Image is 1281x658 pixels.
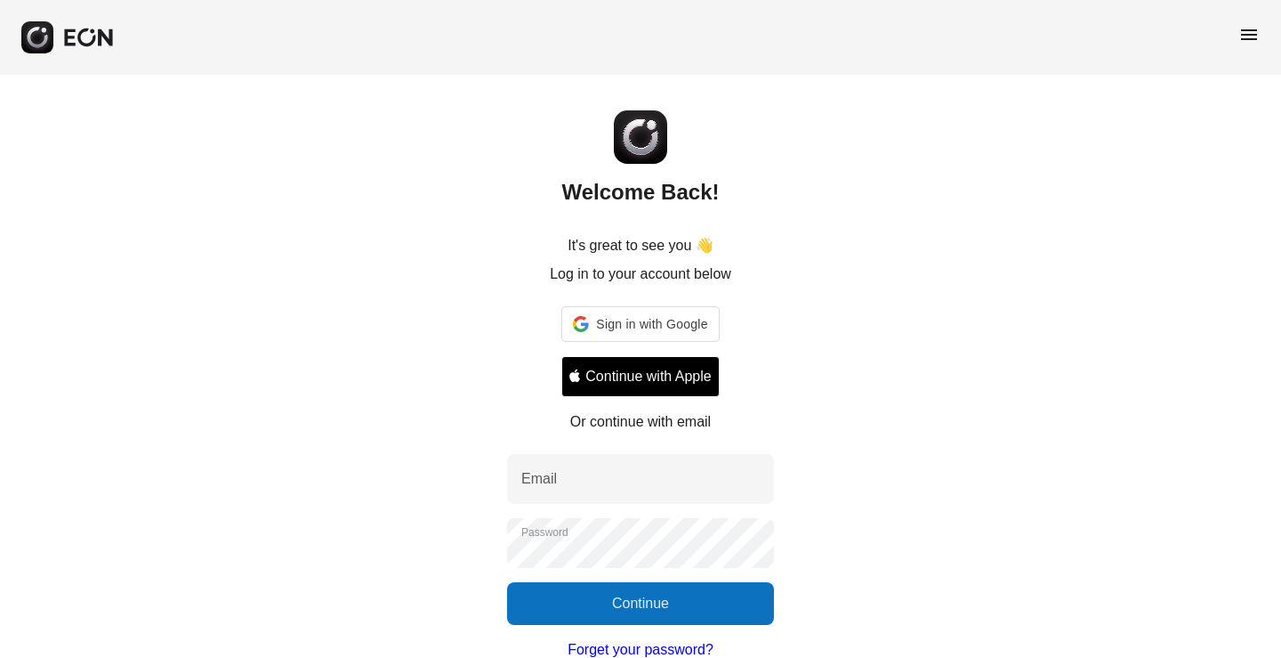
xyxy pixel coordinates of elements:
[521,468,557,490] label: Email
[507,582,774,625] button: Continue
[521,525,568,540] label: Password
[570,411,711,433] p: Or continue with email
[562,178,720,207] h2: Welcome Back!
[561,306,719,342] div: Sign in with Google
[596,313,707,335] span: Sign in with Google
[568,235,713,256] p: It's great to see you 👋
[561,356,719,397] button: Signin with apple ID
[550,264,731,285] p: Log in to your account below
[1238,24,1260,45] span: menu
